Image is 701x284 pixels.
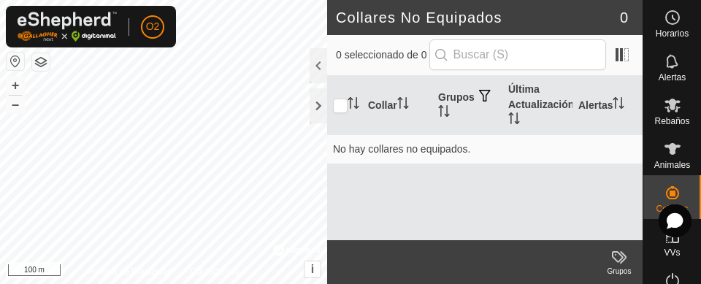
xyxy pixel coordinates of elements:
button: Restablecer Mapa [7,53,24,70]
img: Logo Gallagher [18,12,117,42]
td: No hay collares no equipados. [327,134,643,164]
span: 0 seleccionado de 0 [336,47,429,63]
p-sorticon: Activar para ordenar [397,99,409,111]
span: VVs [664,248,680,257]
th: Collar [362,76,432,135]
span: Collares [656,204,688,213]
span: Animales [654,161,690,169]
p-sorticon: Activar para ordenar [348,99,359,111]
button: i [304,261,321,277]
input: Buscar (S) [429,39,606,70]
p-sorticon: Activar para ordenar [508,115,520,126]
span: i [311,263,314,275]
button: + [7,77,24,94]
th: Última Actualización [502,76,572,135]
button: Capas del Mapa [32,53,50,71]
div: Grupos [596,266,643,277]
span: 0 [620,7,628,28]
th: Alertas [572,76,643,135]
a: Contáctenos [190,265,239,278]
p-sorticon: Activar para ordenar [438,107,450,119]
span: Alertas [659,73,686,82]
span: O2 [146,19,160,34]
button: – [7,96,24,113]
span: Horarios [656,29,689,38]
span: Rebaños [654,117,689,126]
a: Política de Privacidad [88,265,172,278]
th: Grupos [432,76,502,135]
p-sorticon: Activar para ordenar [613,99,624,111]
h2: Collares No Equipados [336,9,620,26]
